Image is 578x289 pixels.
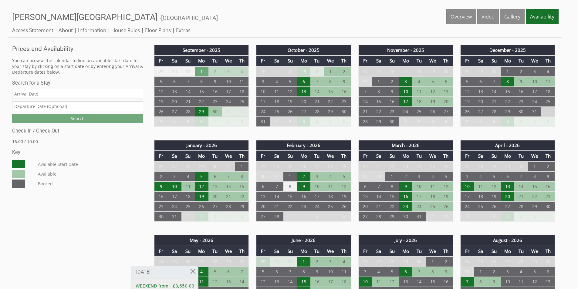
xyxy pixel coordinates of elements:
[297,76,310,86] td: 6
[297,172,310,182] td: 2
[426,151,439,161] th: We
[541,66,555,77] td: 4
[501,106,514,116] td: 29
[181,96,195,106] td: 21
[528,76,541,86] td: 10
[528,116,541,126] td: 7
[385,106,399,116] td: 23
[208,66,222,77] td: 2
[399,66,412,77] td: 27
[181,116,195,126] td: 5
[487,151,501,161] th: Su
[324,76,337,86] td: 8
[501,96,514,106] td: 22
[460,106,474,116] td: 26
[310,55,324,66] th: Tu
[256,151,270,161] th: Fr
[176,27,191,34] a: Extras
[501,76,514,86] td: 8
[460,161,474,172] td: 27
[235,151,248,161] th: Th
[154,161,168,172] td: 26
[426,96,439,106] td: 19
[12,12,160,22] a: [PERSON_NAME][GEOGRAPHIC_DATA]
[337,106,351,116] td: 30
[154,116,168,126] td: 3
[372,116,385,126] td: 29
[310,106,324,116] td: 28
[358,161,372,172] td: 20
[412,161,426,172] td: 24
[399,116,412,126] td: 1
[460,116,474,126] td: 2
[385,66,399,77] td: 26
[222,151,235,161] th: We
[358,45,453,55] th: November - 2025
[310,161,324,172] td: 27
[283,172,297,182] td: 1
[372,55,385,66] th: Sa
[222,76,235,86] td: 10
[12,27,53,34] a: Access Statement
[208,172,222,182] td: 6
[324,86,337,96] td: 15
[514,96,528,106] td: 23
[399,86,412,96] td: 10
[181,172,195,182] td: 4
[487,116,501,126] td: 4
[460,140,555,151] th: April - 2026
[385,86,399,96] td: 9
[337,96,351,106] td: 23
[256,116,270,126] td: 31
[399,55,412,66] th: Mo
[235,66,248,77] td: 4
[358,151,372,161] th: Fr
[256,45,351,55] th: October - 2025
[283,86,297,96] td: 12
[399,106,412,116] td: 24
[310,172,324,182] td: 3
[528,66,541,77] td: 3
[460,66,474,77] td: 28
[270,76,283,86] td: 4
[256,66,270,77] td: 26
[12,150,143,155] h3: Key
[372,76,385,86] td: 1
[235,106,248,116] td: 2
[270,161,283,172] td: 24
[154,45,249,55] th: September - 2025
[195,151,208,161] th: Mo
[426,116,439,126] td: 3
[195,55,208,66] th: Mo
[168,151,181,161] th: Sa
[439,55,453,66] th: Th
[297,161,310,172] td: 26
[270,55,283,66] th: Sa
[446,9,476,24] a: Overview
[310,86,324,96] td: 14
[222,86,235,96] td: 17
[154,106,168,116] td: 26
[399,151,412,161] th: Mo
[208,106,222,116] td: 30
[337,151,351,161] th: Th
[412,76,426,86] td: 4
[372,161,385,172] td: 21
[528,86,541,96] td: 17
[337,66,351,77] td: 2
[439,76,453,86] td: 6
[514,76,528,86] td: 9
[12,12,157,22] span: [PERSON_NAME][GEOGRAPHIC_DATA]
[168,55,181,66] th: Sa
[439,96,453,106] td: 20
[168,161,181,172] td: 27
[426,76,439,86] td: 5
[385,116,399,126] td: 30
[256,172,270,182] td: 30
[399,76,412,86] td: 3
[168,96,181,106] td: 20
[385,55,399,66] th: Su
[372,66,385,77] td: 25
[256,55,270,66] th: Fr
[514,86,528,96] td: 16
